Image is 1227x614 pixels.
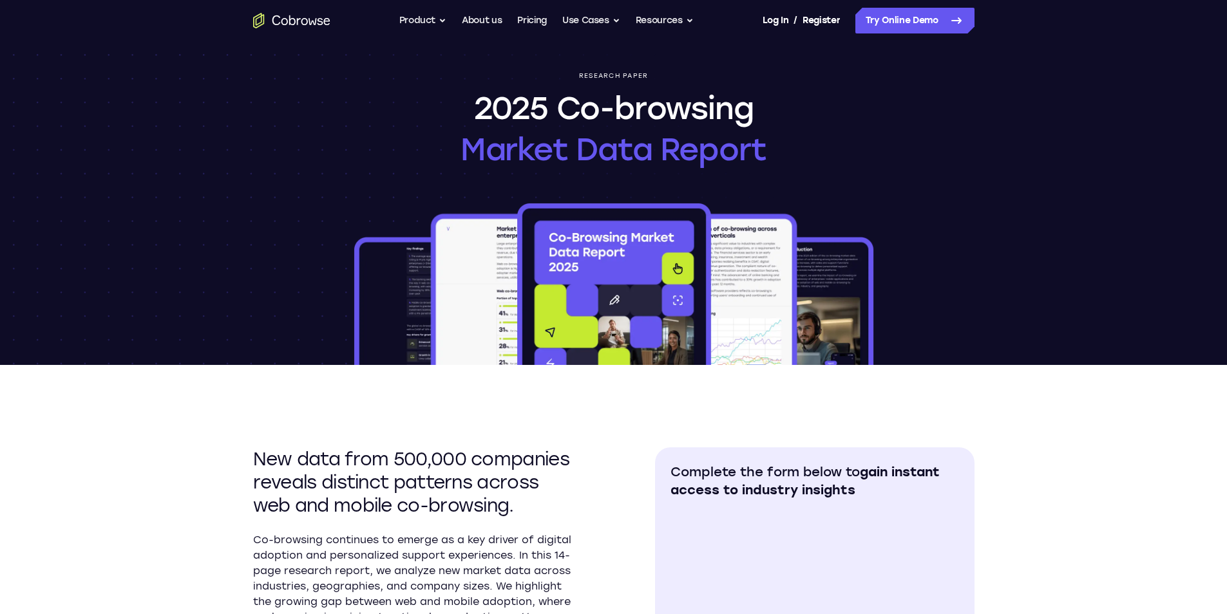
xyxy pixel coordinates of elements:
p: Research paper [579,72,649,80]
span: gain instant access to industry insights [671,464,940,498]
button: Resources [636,8,694,33]
a: About us [462,8,502,33]
a: Try Online Demo [855,8,975,33]
span: Market Data Report [461,129,766,170]
button: Use Cases [562,8,620,33]
button: Product [399,8,447,33]
h2: New data from 500,000 companies reveals distinct patterns across web and mobile co-browsing. [253,447,573,517]
a: Pricing [517,8,547,33]
a: Log In [763,8,788,33]
a: Go to the home page [253,13,330,28]
h2: Complete the form below to [671,463,959,499]
span: / [794,13,797,28]
a: Register [803,8,840,33]
img: 2025 Co-browsing Market Data Report [352,201,876,365]
h1: 2025 Co-browsing [461,88,766,170]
